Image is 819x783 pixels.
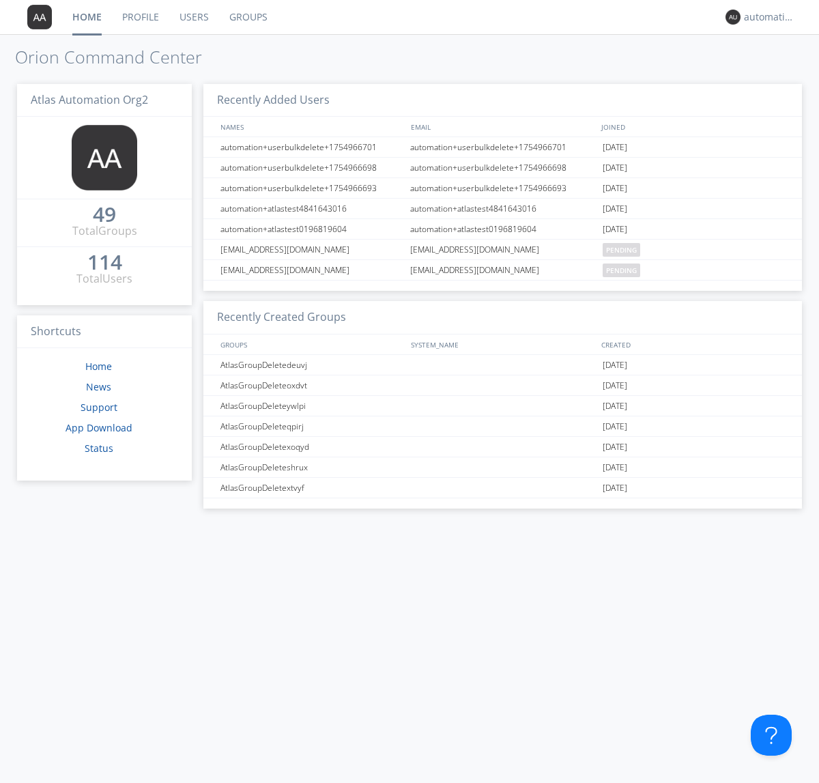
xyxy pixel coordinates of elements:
iframe: Toggle Customer Support [751,715,792,756]
div: [EMAIL_ADDRESS][DOMAIN_NAME] [217,260,406,280]
div: automation+atlastest4841643016 [217,199,406,218]
div: 49 [93,208,116,221]
div: automation+atlastest0196819604 [407,219,599,239]
a: AtlasGroupDeleteshrux[DATE] [203,457,802,478]
div: automation+atlastest0196819604 [217,219,406,239]
a: AtlasGroupDeletexoqyd[DATE] [203,437,802,457]
div: JOINED [598,117,789,137]
a: News [86,380,111,393]
img: 373638.png [725,10,741,25]
a: [EMAIL_ADDRESS][DOMAIN_NAME][EMAIL_ADDRESS][DOMAIN_NAME]pending [203,260,802,281]
a: AtlasGroupDeletedeuvj[DATE] [203,355,802,375]
span: [DATE] [603,416,627,437]
a: AtlasGroupDeleteoxdvt[DATE] [203,375,802,396]
div: automation+userbulkdelete+1754966701 [217,137,406,157]
img: 373638.png [72,125,137,190]
a: AtlasGroupDeleteywlpi[DATE] [203,396,802,416]
a: AtlasGroupDeleteqpirj[DATE] [203,416,802,437]
div: GROUPS [217,334,404,354]
span: [DATE] [603,478,627,498]
h3: Shortcuts [17,315,192,349]
a: App Download [66,421,132,434]
a: AtlasGroupDeletextvyf[DATE] [203,478,802,498]
div: automation+userbulkdelete+1754966698 [407,158,599,177]
span: [DATE] [603,199,627,219]
div: AtlasGroupDeletextvyf [217,478,406,498]
div: automation+atlas+nodispatch+org2 [744,10,795,24]
span: [DATE] [603,178,627,199]
a: Home [85,360,112,373]
div: [EMAIL_ADDRESS][DOMAIN_NAME] [407,260,599,280]
a: Support [81,401,117,414]
a: [EMAIL_ADDRESS][DOMAIN_NAME][EMAIL_ADDRESS][DOMAIN_NAME]pending [203,240,802,260]
div: EMAIL [407,117,598,137]
a: automation+userbulkdelete+1754966701automation+userbulkdelete+1754966701[DATE] [203,137,802,158]
a: automation+userbulkdelete+1754966698automation+userbulkdelete+1754966698[DATE] [203,158,802,178]
span: Atlas Automation Org2 [31,92,148,107]
a: automation+userbulkdelete+1754966693automation+userbulkdelete+1754966693[DATE] [203,178,802,199]
span: [DATE] [603,355,627,375]
div: Total Groups [72,223,137,239]
div: Total Users [76,271,132,287]
a: 114 [87,255,122,271]
div: [EMAIL_ADDRESS][DOMAIN_NAME] [407,240,599,259]
div: AtlasGroupDeleteqpirj [217,416,406,436]
span: [DATE] [603,158,627,178]
div: automation+userbulkdelete+1754966698 [217,158,406,177]
span: [DATE] [603,437,627,457]
a: automation+atlastest4841643016automation+atlastest4841643016[DATE] [203,199,802,219]
div: AtlasGroupDeleteshrux [217,457,406,477]
span: [DATE] [603,375,627,396]
div: automation+userbulkdelete+1754966701 [407,137,599,157]
a: Status [85,442,113,455]
div: AtlasGroupDeleteoxdvt [217,375,406,395]
div: automation+userbulkdelete+1754966693 [217,178,406,198]
span: pending [603,264,640,277]
div: NAMES [217,117,404,137]
h3: Recently Created Groups [203,301,802,334]
img: 373638.png [27,5,52,29]
a: 49 [93,208,116,223]
span: pending [603,243,640,257]
div: SYSTEM_NAME [407,334,598,354]
h3: Recently Added Users [203,84,802,117]
div: AtlasGroupDeletexoqyd [217,437,406,457]
span: [DATE] [603,396,627,416]
div: 114 [87,255,122,269]
a: automation+atlastest0196819604automation+atlastest0196819604[DATE] [203,219,802,240]
span: [DATE] [603,457,627,478]
span: [DATE] [603,137,627,158]
div: AtlasGroupDeleteywlpi [217,396,406,416]
div: automation+atlastest4841643016 [407,199,599,218]
div: [EMAIL_ADDRESS][DOMAIN_NAME] [217,240,406,259]
div: AtlasGroupDeletedeuvj [217,355,406,375]
span: [DATE] [603,219,627,240]
div: CREATED [598,334,789,354]
div: automation+userbulkdelete+1754966693 [407,178,599,198]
